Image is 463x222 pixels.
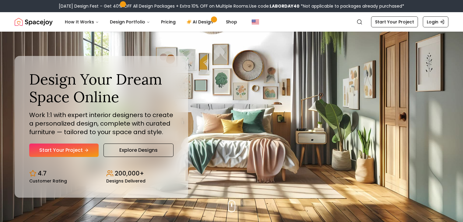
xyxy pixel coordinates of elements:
div: [DATE] Design Fest – Get 40% OFF All Design Packages + Extra 10% OFF on Multiple Rooms. [59,3,404,9]
nav: Main [60,16,242,28]
a: Start Your Project [29,144,99,157]
span: *Not applicable to packages already purchased* [300,3,404,9]
p: Work 1:1 with expert interior designers to create a personalized design, complete with curated fu... [29,111,174,136]
div: Design stats [29,164,174,183]
p: 200,000+ [115,169,144,178]
b: LABORDAY40 [270,3,300,9]
a: Explore Designs [103,144,174,157]
a: Spacejoy [15,16,53,28]
a: AI Design [182,16,220,28]
span: Use code: [249,3,300,9]
button: Design Portfolio [105,16,155,28]
small: Designs Delivered [106,179,146,183]
a: Start Your Project [371,16,418,27]
a: Login [423,16,448,27]
nav: Global [15,12,448,32]
a: Pricing [156,16,181,28]
h1: Design Your Dream Space Online [29,71,174,106]
a: Shop [221,16,242,28]
p: 4.7 [38,169,47,178]
button: How It Works [60,16,104,28]
img: Spacejoy Logo [15,16,53,28]
img: United States [252,18,259,26]
small: Customer Rating [29,179,67,183]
